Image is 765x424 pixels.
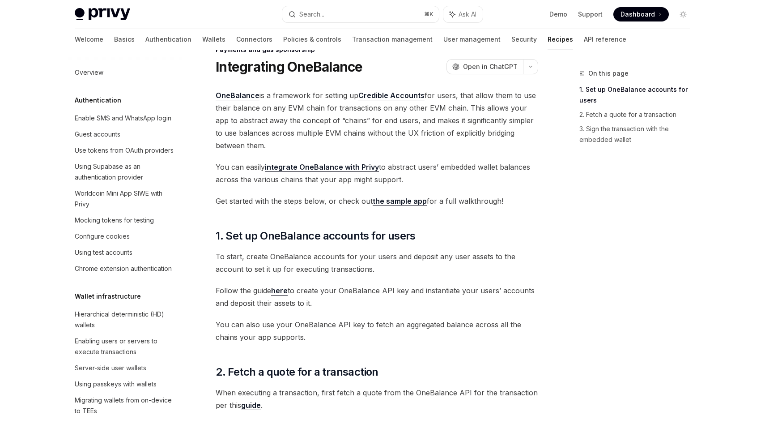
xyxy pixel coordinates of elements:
[299,9,324,20] div: Search...
[68,244,182,261] a: Using test accounts
[75,379,157,390] div: Using passkeys with wallets
[579,107,697,122] a: 2. Fetch a quote for a transaction
[68,360,182,376] a: Server-side user wallets
[265,163,379,172] a: integrate OneBalance with Privy
[75,247,132,258] div: Using test accounts
[459,10,476,19] span: Ask AI
[75,291,141,302] h5: Wallet infrastructure
[68,261,182,277] a: Chrome extension authentication
[236,29,272,50] a: Connectors
[75,231,130,242] div: Configure cookies
[75,29,103,50] a: Welcome
[68,158,182,185] a: Using Supabase as an authentication provider
[68,126,182,142] a: Guest accounts
[75,263,172,274] div: Chrome extension authentication
[75,336,177,357] div: Enabling users or servers to execute transactions
[75,161,177,183] div: Using Supabase as an authentication provider
[584,29,626,50] a: API reference
[216,229,416,243] span: 1. Set up OneBalance accounts for users
[579,122,697,147] a: 3. Sign the transaction with the embedded wallet
[424,11,433,18] span: ⌘ K
[216,59,363,75] h1: Integrating OneBalance
[613,7,669,21] a: Dashboard
[75,95,121,106] h5: Authentication
[114,29,135,50] a: Basics
[443,29,501,50] a: User management
[352,29,433,50] a: Transaction management
[241,401,261,410] a: guide
[446,59,523,74] button: Open in ChatGPT
[68,185,182,212] a: Worldcoin Mini App SIWE with Privy
[443,6,483,22] button: Ask AI
[145,29,191,50] a: Authentication
[75,363,146,373] div: Server-side user wallets
[579,82,697,107] a: 1. Set up OneBalance accounts for users
[216,161,538,186] span: You can easily to abstract users’ embedded wallet balances across the various chains that your ap...
[373,197,427,206] a: the sample app
[75,67,103,78] div: Overview
[75,395,177,416] div: Migrating wallets from on-device to TEEs
[620,10,655,19] span: Dashboard
[511,29,537,50] a: Security
[68,333,182,360] a: Enabling users or servers to execute transactions
[358,91,425,100] a: Credible Accounts
[68,376,182,392] a: Using passkeys with wallets
[75,113,171,124] div: Enable SMS and WhatsApp login
[271,286,288,296] a: here
[216,195,538,207] span: Get started with the steps below, or check out for a full walkthrough!
[216,386,538,411] span: When executing a transaction, first fetch a quote from the OneBalance API for the transaction per...
[75,129,120,140] div: Guest accounts
[68,392,182,419] a: Migrating wallets from on-device to TEEs
[68,64,182,81] a: Overview
[68,212,182,228] a: Mocking tokens for testing
[68,306,182,333] a: Hierarchical deterministic (HD) wallets
[75,8,130,21] img: light logo
[549,10,567,19] a: Demo
[282,6,439,22] button: Search...⌘K
[548,29,573,50] a: Recipes
[216,365,378,379] span: 2. Fetch a quote for a transaction
[463,62,518,71] span: Open in ChatGPT
[216,89,538,152] span: is a framework for setting up for users, that allow them to use their balance on any EVM chain fo...
[216,318,538,343] span: You can also use your OneBalance API key to fetch an aggregated balance across all the chains you...
[202,29,225,50] a: Wallets
[75,188,177,210] div: Worldcoin Mini App SIWE with Privy
[588,68,629,79] span: On this page
[283,29,341,50] a: Policies & controls
[676,7,690,21] button: Toggle dark mode
[68,142,182,158] a: Use tokens from OAuth providers
[68,110,182,126] a: Enable SMS and WhatsApp login
[216,250,538,275] span: To start, create OneBalance accounts for your users and deposit any user assets to the account to...
[578,10,603,19] a: Support
[68,228,182,244] a: Configure cookies
[216,284,538,309] span: Follow the guide to create your OneBalance API key and instantiate your users’ accounts and depos...
[216,91,259,100] a: OneBalance
[75,145,174,156] div: Use tokens from OAuth providers
[75,309,177,330] div: Hierarchical deterministic (HD) wallets
[75,215,154,226] div: Mocking tokens for testing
